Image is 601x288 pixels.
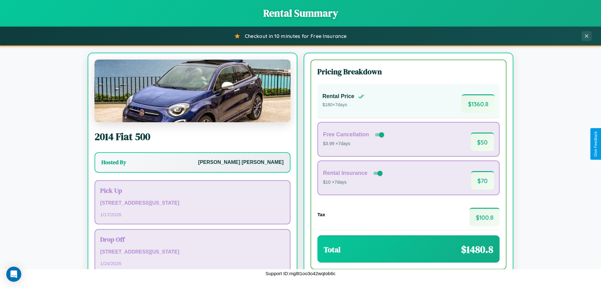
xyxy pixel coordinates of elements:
p: [PERSON_NAME] [PERSON_NAME] [198,158,284,167]
h4: Rental Insurance [323,170,367,176]
p: $ 180 × 7 days [322,101,364,109]
p: [STREET_ADDRESS][US_STATE] [100,199,285,208]
span: $ 1480.8 [461,243,493,256]
span: $ 50 [471,133,494,151]
h3: Pick Up [100,186,285,195]
h3: Hosted By [101,159,126,166]
h4: Rental Price [322,93,354,100]
span: $ 70 [471,171,494,190]
div: Give Feedback [593,131,598,157]
span: $ 1360.8 [462,94,495,113]
h3: Pricing Breakdown [317,66,500,77]
p: 1 / 24 / 2026 [100,259,285,268]
h1: Rental Summary [6,6,595,20]
h2: 2014 Fiat 500 [95,130,290,144]
p: Support ID: mg8t1oo3o42wqtob6c [265,269,336,278]
h4: Free Cancellation [323,131,369,138]
div: Open Intercom Messenger [6,267,21,282]
p: $10 × 7 days [323,178,384,186]
h4: Tax [317,212,325,217]
span: Checkout in 10 minutes for Free Insurance [245,33,347,39]
h3: Drop Off [100,235,285,244]
img: Fiat 500 [95,60,290,122]
p: [STREET_ADDRESS][US_STATE] [100,248,285,257]
p: $3.99 × 7 days [323,140,385,148]
h3: Total [324,244,341,255]
p: 1 / 17 / 2026 [100,210,285,219]
span: $ 100.8 [470,208,500,226]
